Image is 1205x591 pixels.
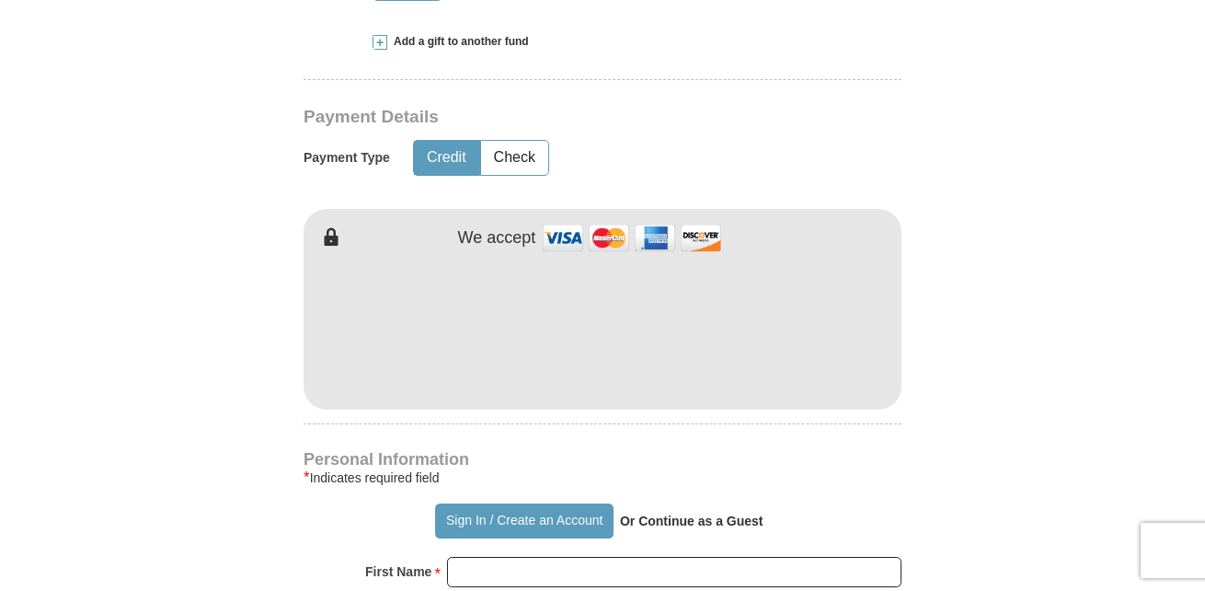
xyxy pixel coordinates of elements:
[304,150,390,166] h5: Payment Type
[540,218,724,258] img: credit cards accepted
[304,107,773,128] h3: Payment Details
[414,141,479,175] button: Credit
[387,34,529,50] span: Add a gift to another fund
[481,141,548,175] button: Check
[365,559,431,585] strong: First Name
[304,452,901,467] h4: Personal Information
[458,228,536,249] h4: We accept
[304,467,901,489] div: Indicates required field
[620,514,763,528] strong: Or Continue as a Guest
[435,504,613,539] button: Sign In / Create an Account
